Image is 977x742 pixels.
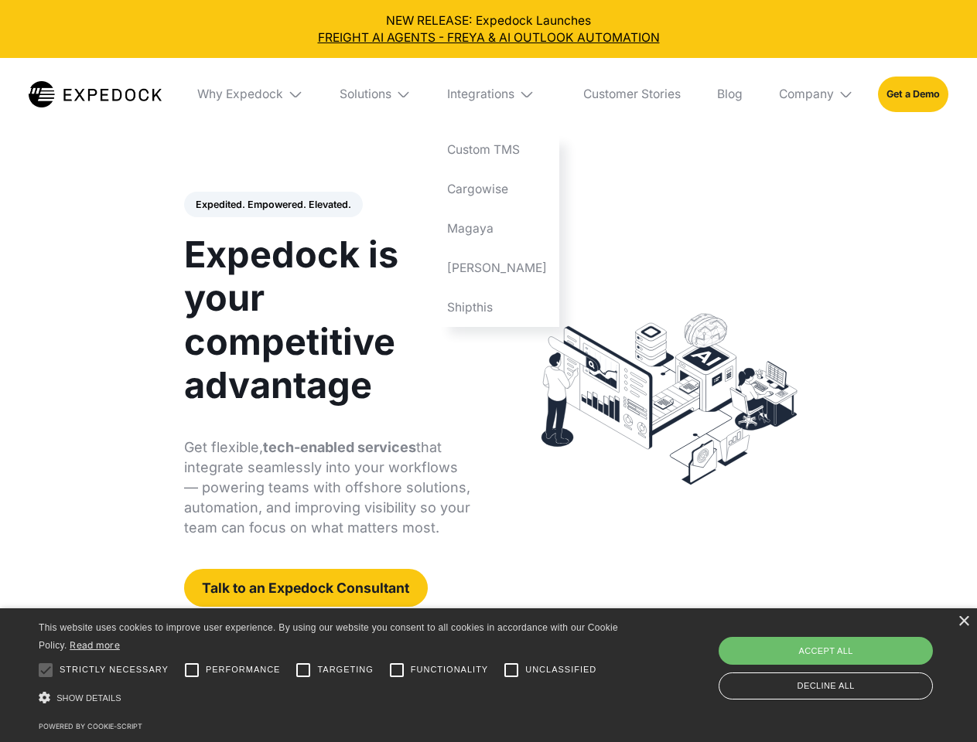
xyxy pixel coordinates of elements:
[719,575,977,742] iframe: Chat Widget
[56,693,121,703] span: Show details
[767,58,866,131] div: Company
[12,29,965,46] a: FREIGHT AI AGENTS - FREYA & AI OUTLOOK AUTOMATION
[206,663,281,676] span: Performance
[39,722,142,730] a: Powered by cookie-script
[317,663,373,676] span: Targeting
[186,58,316,131] div: Why Expedock
[779,87,834,102] div: Company
[411,663,488,676] span: Functionality
[436,248,559,288] a: [PERSON_NAME]
[197,87,283,102] div: Why Expedock
[447,87,514,102] div: Integrations
[184,437,471,538] p: Get flexible, that integrate seamlessly into your workflows — powering teams with offshore soluti...
[436,58,559,131] div: Integrations
[39,688,623,709] div: Show details
[436,131,559,170] a: Custom TMS
[436,131,559,327] nav: Integrations
[327,58,423,131] div: Solutions
[39,622,618,651] span: This website uses cookies to improve user experience. By using our website you consent to all coo...
[340,87,391,102] div: Solutions
[436,209,559,248] a: Magaya
[60,663,169,676] span: Strictly necessary
[184,233,471,407] h1: Expedock is your competitive advantage
[436,170,559,209] a: Cargowise
[525,663,596,676] span: Unclassified
[436,288,559,327] a: Shipthis
[878,77,948,111] a: Get a Demo
[70,639,120,651] a: Read more
[184,569,428,607] a: Talk to an Expedock Consultant
[12,12,965,46] div: NEW RELEASE: Expedock Launches
[263,439,416,455] strong: tech-enabled services
[571,58,692,131] a: Customer Stories
[705,58,754,131] a: Blog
